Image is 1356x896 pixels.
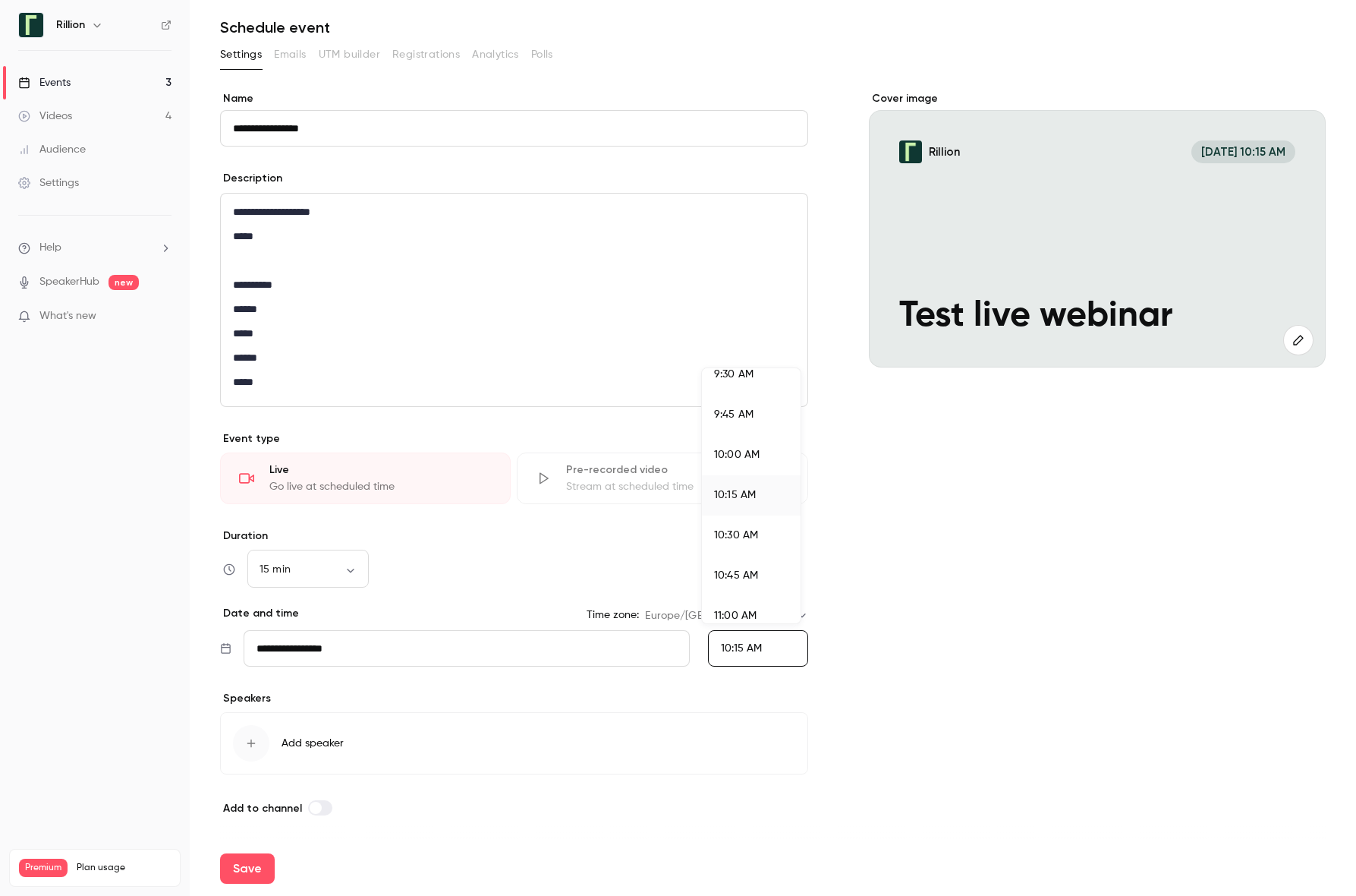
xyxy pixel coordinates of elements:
span: 10:30 AM [714,530,758,541]
span: 9:45 AM [714,409,754,420]
span: 10:45 AM [714,570,758,581]
span: 11:00 AM [714,610,757,621]
span: 10:00 AM [714,450,760,460]
span: 10:15 AM [714,490,756,500]
span: 9:30 AM [714,369,754,380]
